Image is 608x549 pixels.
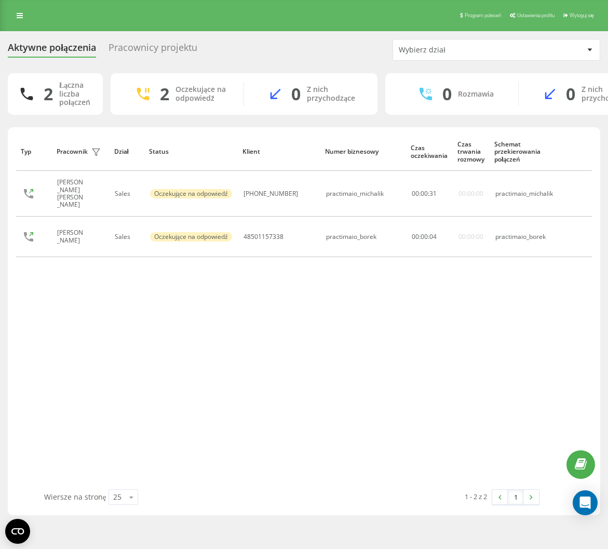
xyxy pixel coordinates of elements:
div: Rozmawia [458,90,494,99]
div: Z nich przychodzące [307,85,362,103]
div: [PHONE_NUMBER] [244,190,298,197]
div: : : [412,190,437,197]
div: practimaio_michalik [495,190,553,197]
span: 00 [412,189,419,198]
span: 00 [412,232,419,241]
div: 0 [442,84,452,104]
div: practimaio_borek [495,233,553,240]
button: Open CMP widget [5,519,30,544]
div: Czas oczekiwania [411,144,448,159]
div: 1 - 2 z 2 [465,491,487,502]
span: Program poleceń [465,12,501,18]
div: 0 [566,84,575,104]
div: 48501157338 [244,233,283,240]
div: 2 [160,84,169,104]
div: 00:00:00 [458,190,483,197]
div: Numer biznesowy [325,148,401,155]
div: Oczekujące na odpowiedź [150,189,232,198]
div: Oczekujące na odpowiedź [175,85,228,103]
div: 25 [113,492,121,502]
div: Schemat przekierowania połączeń [494,141,553,163]
div: 2 [44,84,53,104]
div: Pracownicy projektu [109,42,197,58]
a: 1 [508,490,523,504]
div: practimaio_michalik [326,190,384,197]
span: 31 [429,189,437,198]
div: Pracownik [57,148,88,155]
div: Status [149,148,233,155]
span: Ustawienia profilu [517,12,555,18]
div: practimaio_borek [326,233,376,240]
span: Wyloguj się [570,12,594,18]
div: [PERSON_NAME] [57,229,88,244]
span: 00 [421,189,428,198]
div: Sales [115,233,139,240]
div: Klient [242,148,315,155]
div: : : [412,233,437,240]
div: Oczekujące na odpowiedź [150,232,232,242]
div: 0 [291,84,301,104]
span: Wiersze na stronę [44,492,106,502]
div: Wybierz dział [399,46,523,55]
span: 04 [429,232,437,241]
div: Dział [114,148,140,155]
div: Łączna liczba połączeń [59,81,90,107]
div: Open Intercom Messenger [573,490,598,515]
div: Aktywne połączenia [8,42,96,58]
div: Sales [115,190,139,197]
span: 00 [421,232,428,241]
div: [PERSON_NAME] [PERSON_NAME] [57,179,88,209]
div: Typ [21,148,46,155]
div: Czas trwania rozmowy [457,141,484,163]
div: 00:00:00 [458,233,483,240]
